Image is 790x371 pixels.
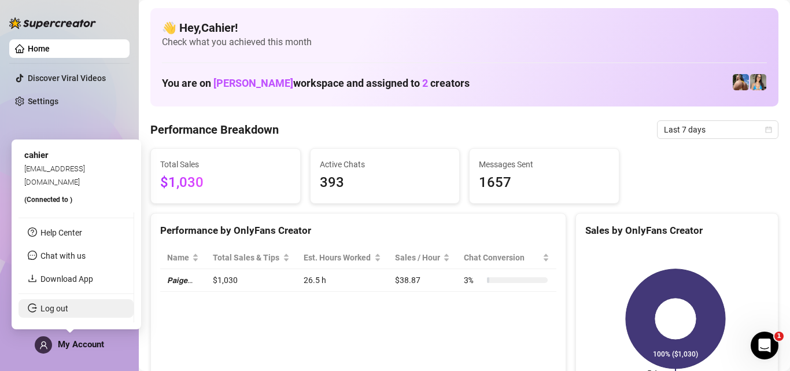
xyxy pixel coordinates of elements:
a: Home [28,44,50,53]
div: Performance by OnlyFans Creator [160,223,556,238]
span: (Connected to ) [24,196,72,204]
span: user [39,341,48,350]
span: [PERSON_NAME] [213,77,293,89]
span: 2 [422,77,428,89]
span: message [28,251,37,260]
span: Last 7 days [664,121,771,138]
h1: You are on workspace and assigned to creators [162,77,470,90]
span: [EMAIL_ADDRESS][DOMAIN_NAME] [24,164,85,186]
span: Active Chats [320,158,451,171]
a: Help Center [40,228,82,237]
div: Sales by OnlyFans Creator [585,223,769,238]
span: Messages Sent [479,158,610,171]
img: logo-BBDzfeDw.svg [9,17,96,29]
th: Sales / Hour [388,247,457,269]
img: 𝙋𝙖𝙞𝙜𝙚 [733,74,749,90]
span: Chat Conversion [464,251,540,264]
span: Name [167,251,190,264]
span: Check what you achieved this month [162,36,767,49]
a: Discover Viral Videos [28,74,106,83]
h4: 👋 Hey, Cahier ! [162,20,767,36]
a: Settings [28,97,58,106]
h4: Performance Breakdown [150,122,279,138]
th: Name [160,247,206,269]
span: Total Sales & Tips [213,251,280,264]
th: Total Sales & Tips [206,247,297,269]
a: Download App [40,274,93,284]
span: 1 [774,332,784,341]
span: 3 % [464,274,482,286]
span: My Account [58,339,104,350]
span: cahier [24,150,48,160]
div: Est. Hours Worked [304,251,372,264]
span: Total Sales [160,158,291,171]
li: Log out [19,299,134,318]
td: $38.87 [388,269,457,292]
img: 𝙋𝙖𝙞𝙜𝙚 [750,74,766,90]
td: 𝙋𝙖𝙞𝙜𝙚… [160,269,206,292]
td: 26.5 h [297,269,388,292]
span: $1,030 [160,172,291,194]
th: Chat Conversion [457,247,556,269]
span: 393 [320,172,451,194]
iframe: Intercom live chat [751,332,778,359]
span: Sales / Hour [395,251,441,264]
td: $1,030 [206,269,297,292]
span: calendar [765,126,772,133]
a: Log out [40,304,68,313]
span: 1657 [479,172,610,194]
span: Chat with us [40,251,86,260]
